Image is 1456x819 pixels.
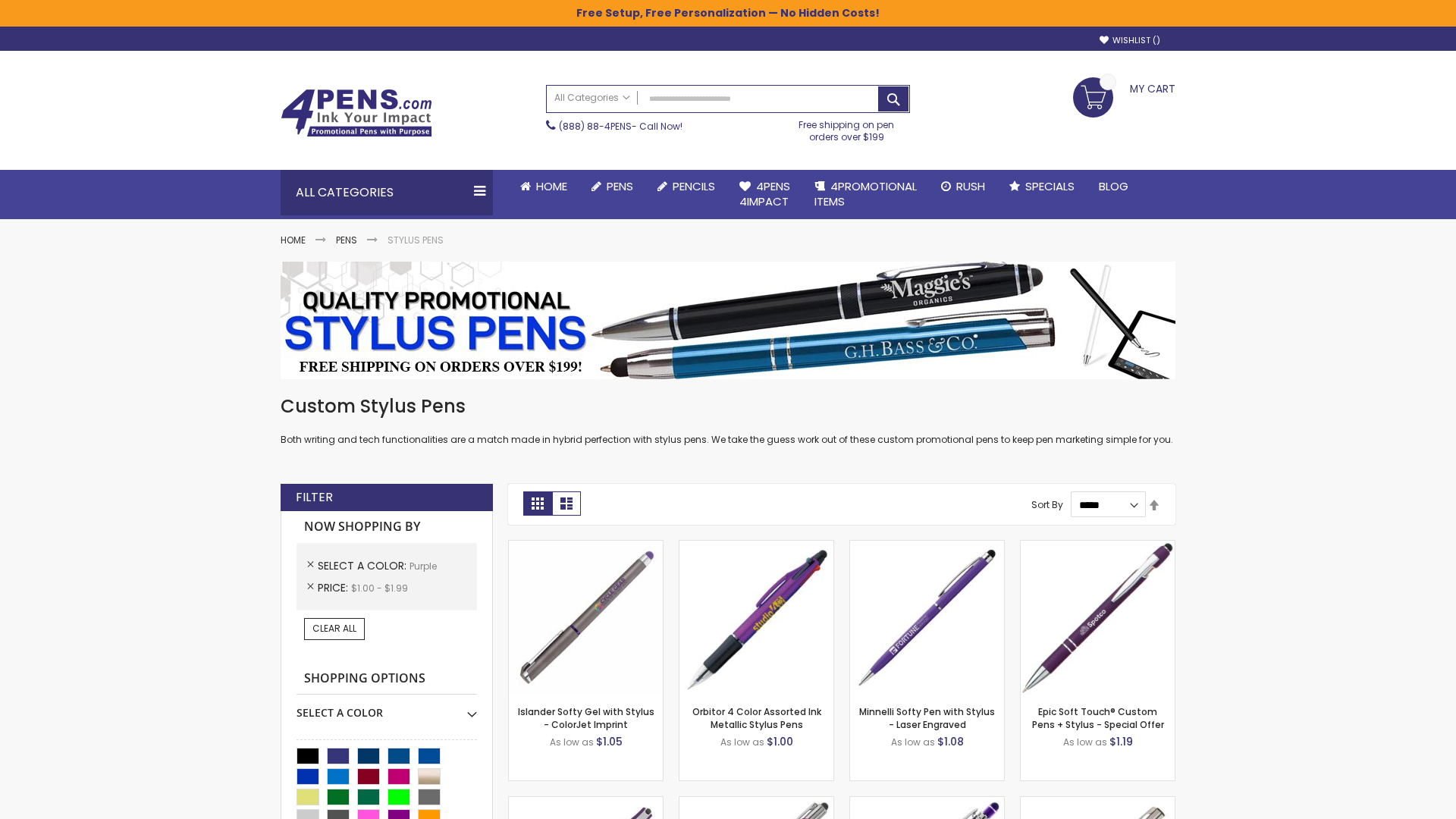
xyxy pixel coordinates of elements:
[523,491,552,516] strong: Grid
[937,734,964,749] span: $1.08
[859,705,995,730] a: Minnelli Softy Pen with Stylus - Laser Engraved
[1025,178,1075,194] span: Specials
[1021,796,1175,809] a: Tres-Chic Touch Pen - Standard Laser-Purple
[518,705,654,730] a: Islander Softy Gel with Stylus - ColorJet Imprint
[645,170,727,203] a: Pencils
[596,734,623,749] span: $1.05
[802,170,929,219] a: 4PROMOTIONALITEMS
[1087,170,1141,203] a: Blog
[720,736,764,748] span: As low as
[1063,736,1107,748] span: As low as
[814,178,917,209] span: 4PROMOTIONAL ITEMS
[304,618,365,639] a: Clear All
[281,89,432,137] img: 4Pens Custom Pens and Promotional Products
[281,262,1175,379] img: Stylus Pens
[929,170,997,203] a: Rush
[1021,541,1175,695] img: 4P-MS8B-Purple
[679,796,833,809] a: Tres-Chic with Stylus Metal Pen - Standard Laser-Purple
[739,178,790,209] span: 4Pens 4impact
[850,540,1004,553] a: Minnelli Softy Pen with Stylus - Laser Engraved-Purple
[1031,498,1063,511] label: Sort By
[388,234,444,246] strong: Stylus Pens
[1099,178,1128,194] span: Blog
[336,234,357,246] a: Pens
[509,540,663,553] a: Islander Softy Gel with Stylus - ColorJet Imprint-Purple
[509,796,663,809] a: Avendale Velvet Touch Stylus Gel Pen-Purple
[351,582,408,595] span: $1.00 - $1.99
[559,120,682,133] span: - Call Now!
[318,580,351,595] span: Price
[536,178,567,194] span: Home
[850,796,1004,809] a: Phoenix Softy with Stylus Pen - Laser-Purple
[783,113,911,143] div: Free shipping on pen orders over $199
[281,234,306,246] a: Home
[297,695,477,720] div: Select A Color
[312,622,356,635] span: Clear All
[281,394,1175,419] h1: Custom Stylus Pens
[296,489,333,506] strong: Filter
[692,705,821,730] a: Orbitor 4 Color Assorted Ink Metallic Stylus Pens
[547,86,638,111] a: All Categories
[550,736,594,748] span: As low as
[1109,734,1133,749] span: $1.19
[554,92,630,104] span: All Categories
[559,120,632,133] a: (888) 88-4PENS
[891,736,935,748] span: As low as
[579,170,645,203] a: Pens
[509,541,663,695] img: Islander Softy Gel with Stylus - ColorJet Imprint-Purple
[297,511,477,543] strong: Now Shopping by
[767,734,793,749] span: $1.00
[679,540,833,553] a: Orbitor 4 Color Assorted Ink Metallic Stylus Pens-Purple
[1021,540,1175,553] a: 4P-MS8B-Purple
[679,541,833,695] img: Orbitor 4 Color Assorted Ink Metallic Stylus Pens-Purple
[1100,35,1160,46] a: Wishlist
[673,178,715,194] span: Pencils
[281,394,1175,447] div: Both writing and tech functionalities are a match made in hybrid perfection with stylus pens. We ...
[997,170,1087,203] a: Specials
[1032,705,1164,730] a: Epic Soft Touch® Custom Pens + Stylus - Special Offer
[281,170,493,215] div: All Categories
[318,558,409,573] span: Select A Color
[409,560,437,573] span: Purple
[607,178,633,194] span: Pens
[956,178,985,194] span: Rush
[297,663,477,695] strong: Shopping Options
[850,541,1004,695] img: Minnelli Softy Pen with Stylus - Laser Engraved-Purple
[727,170,802,219] a: 4Pens4impact
[508,170,579,203] a: Home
